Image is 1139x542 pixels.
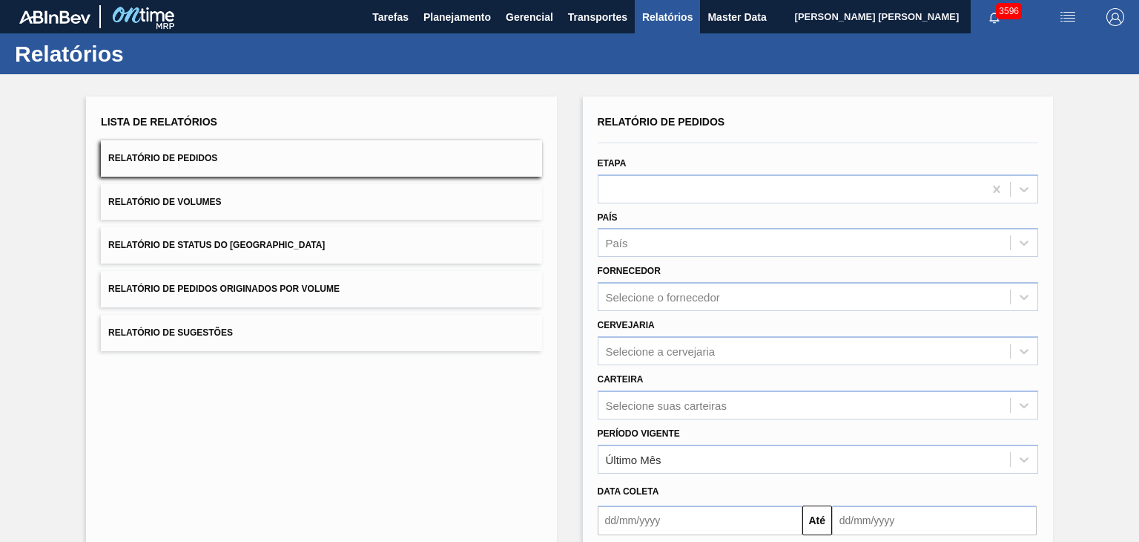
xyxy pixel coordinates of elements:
[101,184,541,221] button: Relatório de Volumes
[423,8,491,26] span: Planejamento
[971,7,1018,27] button: Notificações
[598,158,627,169] label: Etapa
[101,271,541,307] button: Relatório de Pedidos Originados por Volume
[996,3,1022,19] span: 3596
[606,453,661,466] div: Último Mês
[108,153,217,163] span: Relatório de Pedidos
[598,486,659,497] span: Data coleta
[598,374,644,385] label: Carteira
[1059,8,1077,26] img: userActions
[101,315,541,351] button: Relatório de Sugestões
[606,345,716,357] div: Selecione a cervejaria
[606,291,720,304] div: Selecione o fornecedor
[598,506,802,535] input: dd/mm/yyyy
[598,266,661,276] label: Fornecedor
[19,10,90,24] img: TNhmsLtSVTkK8tSr43FrP2fwEKptu5GPRR3wAAAABJRU5ErkJggg==
[642,8,693,26] span: Relatórios
[101,116,217,128] span: Lista de Relatórios
[108,240,325,250] span: Relatório de Status do [GEOGRAPHIC_DATA]
[372,8,409,26] span: Tarefas
[832,506,1037,535] input: dd/mm/yyyy
[606,237,628,249] div: País
[568,8,627,26] span: Transportes
[598,428,680,439] label: Período Vigente
[598,116,725,128] span: Relatório de Pedidos
[108,284,340,294] span: Relatório de Pedidos Originados por Volume
[598,320,655,330] label: Cervejaria
[598,212,618,223] label: País
[108,197,221,207] span: Relatório de Volumes
[101,140,541,177] button: Relatório de Pedidos
[707,8,766,26] span: Master Data
[506,8,553,26] span: Gerencial
[606,399,727,411] div: Selecione suas carteiras
[802,506,832,535] button: Até
[15,45,278,62] h1: Relatórios
[108,327,233,338] span: Relatório de Sugestões
[101,227,541,264] button: Relatório de Status do [GEOGRAPHIC_DATA]
[1106,8,1124,26] img: Logout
